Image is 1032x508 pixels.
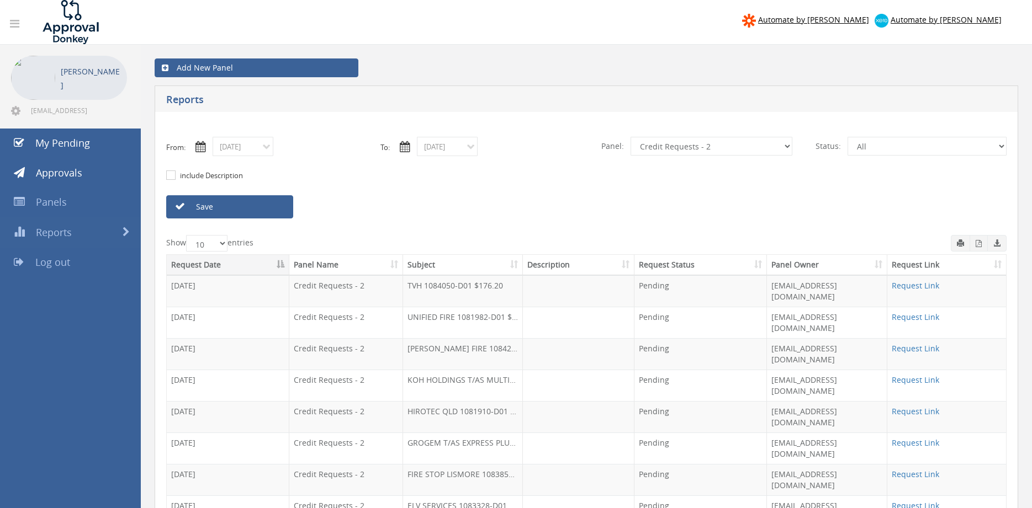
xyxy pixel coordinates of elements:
[767,370,888,401] td: [EMAIL_ADDRESS][DOMAIN_NAME]
[289,464,403,495] td: Credit Requests - 2
[809,137,848,156] span: Status:
[634,401,767,432] td: Pending
[403,432,523,464] td: GROGEM T/AS EXPRESS PLUMBING 1079462-D01 $2,803.26
[767,275,888,307] td: [EMAIL_ADDRESS][DOMAIN_NAME]
[403,255,523,275] th: Subject: activate to sort column ascending
[167,255,289,275] th: Request Date: activate to sort column descending
[167,338,289,370] td: [DATE]
[892,375,939,385] a: Request Link
[380,142,390,153] label: To:
[36,195,67,208] span: Panels
[595,137,631,156] span: Panel:
[634,464,767,495] td: Pending
[167,401,289,432] td: [DATE]
[634,307,767,338] td: Pending
[36,226,72,239] span: Reports
[289,432,403,464] td: Credit Requests - 2
[289,370,403,401] td: Credit Requests - 2
[403,307,523,338] td: UNIFIED FIRE 1081982-D01 $874.80
[875,14,888,28] img: xero-logo.png
[767,338,888,370] td: [EMAIL_ADDRESS][DOMAIN_NAME]
[892,437,939,448] a: Request Link
[167,370,289,401] td: [DATE]
[892,280,939,291] a: Request Link
[767,432,888,464] td: [EMAIL_ADDRESS][DOMAIN_NAME]
[523,255,634,275] th: Description: activate to sort column ascending
[767,307,888,338] td: [EMAIL_ADDRESS][DOMAIN_NAME]
[177,170,243,181] label: include Description
[767,464,888,495] td: [EMAIL_ADDRESS][DOMAIN_NAME]
[155,58,358,77] a: Add New Panel
[35,255,70,269] span: Log out
[892,312,939,322] a: Request Link
[891,14,1002,25] span: Automate by [PERSON_NAME]
[403,464,523,495] td: FIRE STOP LISMORE 1083859-D01 $391.60
[634,432,767,464] td: Pending
[166,235,253,252] label: Show entries
[403,370,523,401] td: KOH HOLDINGS T/AS MULTIPLE SERVICES 1081241-D01 $195.15
[166,142,186,153] label: From:
[167,307,289,338] td: [DATE]
[892,469,939,479] a: Request Link
[767,255,888,275] th: Panel Owner: activate to sort column ascending
[742,14,756,28] img: zapier-logomark.png
[403,338,523,370] td: [PERSON_NAME] FIRE 1084270-D01 $172.26
[887,255,1006,275] th: Request Link: activate to sort column ascending
[31,106,125,115] span: [EMAIL_ADDRESS][DOMAIN_NAME]
[61,65,121,92] p: [PERSON_NAME]
[892,406,939,416] a: Request Link
[403,401,523,432] td: HIROTEC QLD 1081910-D01 $211.20
[634,370,767,401] td: Pending
[167,464,289,495] td: [DATE]
[892,343,939,354] a: Request Link
[634,255,767,275] th: Request Status: activate to sort column ascending
[36,166,82,179] span: Approvals
[634,275,767,307] td: Pending
[166,195,293,218] a: Save
[289,275,403,307] td: Credit Requests - 2
[289,338,403,370] td: Credit Requests - 2
[166,94,756,108] h5: Reports
[167,432,289,464] td: [DATE]
[35,136,90,149] span: My Pending
[186,235,227,252] select: Showentries
[167,275,289,307] td: [DATE]
[403,275,523,307] td: TVH 1084050-D01 $176.20
[289,255,403,275] th: Panel Name: activate to sort column ascending
[289,401,403,432] td: Credit Requests - 2
[758,14,869,25] span: Automate by [PERSON_NAME]
[289,307,403,338] td: Credit Requests - 2
[767,401,888,432] td: [EMAIL_ADDRESS][DOMAIN_NAME]
[634,338,767,370] td: Pending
